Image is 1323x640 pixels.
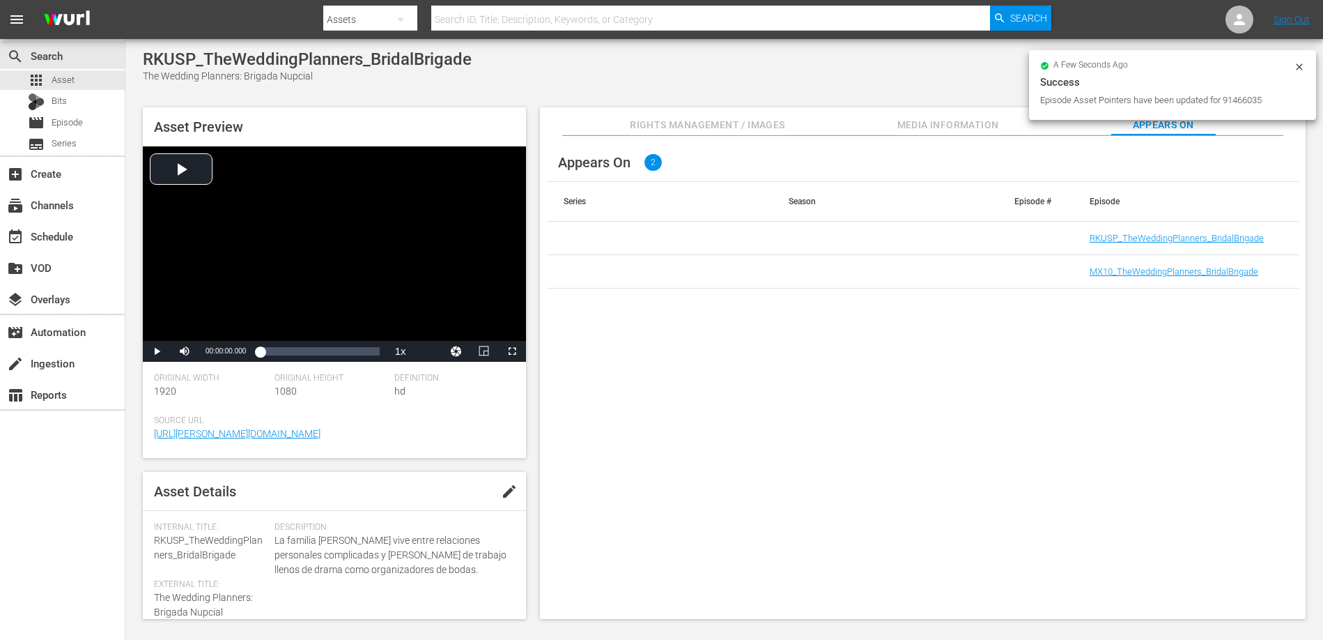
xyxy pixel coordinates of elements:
span: The Wedding Planners: Brigada Nupcial [154,592,253,618]
button: edit [493,475,526,508]
span: Media Information [896,116,1000,134]
div: Success [1040,74,1305,91]
div: Video Player [143,146,526,362]
span: hd [394,386,405,397]
button: Picture-in-Picture [470,341,498,362]
button: Mute [171,341,199,362]
span: Definition [394,373,508,384]
span: Search [1010,6,1047,31]
span: a few seconds ago [1053,60,1128,71]
span: Asset Details [154,483,236,500]
span: Appears On [558,154,630,171]
img: ans4CAIJ8jUAAAAAAAAAAAAAAAAAAAAAAAAgQb4GAAAAAAAAAAAAAAAAAAAAAAAAJMjXAAAAAAAAAAAAAAAAAAAAAAAAgAT5G... [33,3,100,36]
span: edit [501,483,518,500]
span: Asset [28,72,45,89]
div: The Wedding Planners: Brigada Nupcial [143,69,472,84]
span: Appears On [1111,116,1216,134]
span: Asset Preview [154,119,243,135]
span: Create [7,166,24,183]
span: Episode [28,114,45,131]
button: Fullscreen [498,341,526,362]
span: Original Width [154,373,268,384]
span: Source Url [154,416,508,427]
th: Episode [1073,182,1299,221]
button: Jump To Time [442,341,470,362]
th: Series [547,182,773,221]
span: Description: [274,522,508,533]
span: menu [8,11,25,28]
span: RKUSP_TheWeddingPlanners_BridalBrigade [154,535,263,561]
span: 00:00:00.000 [206,347,246,355]
span: Automation [7,324,24,341]
span: Asset [52,73,75,87]
a: RKUSP_TheWeddingPlanners_BridalBrigade [1090,233,1264,243]
span: Rights Management / Images [630,116,784,134]
div: Bits [28,93,45,110]
th: Episode # [998,182,1073,221]
div: Progress Bar [260,347,379,356]
th: Season [772,182,998,221]
span: VOD [7,260,24,277]
span: Bits [52,94,67,108]
a: [URL][PERSON_NAME][DOMAIN_NAME] [154,428,320,439]
div: Episode Asset Pointers have been updated for 91466035 [1040,93,1290,107]
div: RKUSP_TheWeddingPlanners_BridalBrigade [143,49,472,69]
span: Series [28,136,45,153]
span: 1080 [274,386,297,397]
span: Series [52,137,77,151]
a: Sign Out [1274,14,1310,25]
a: MX10_TheWeddingPlanners_BridalBrigade [1090,266,1258,277]
button: Play [143,341,171,362]
span: Reports [7,387,24,404]
span: Internal Title: [154,522,268,533]
button: Playback Rate [387,341,415,362]
span: La familia [PERSON_NAME] vive entre relaciones personales complicadas y [PERSON_NAME] de trabajo ... [274,533,508,577]
span: Search [7,48,24,65]
span: Episode [52,116,83,130]
span: Ingestion [7,356,24,372]
span: External Title: [154,579,268,591]
span: 2 [644,154,662,171]
button: Search [990,6,1051,31]
span: Overlays [7,291,24,308]
span: Schedule [7,229,24,245]
span: Channels [7,197,24,214]
span: Original Height [274,373,388,384]
span: 1920 [154,386,176,397]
